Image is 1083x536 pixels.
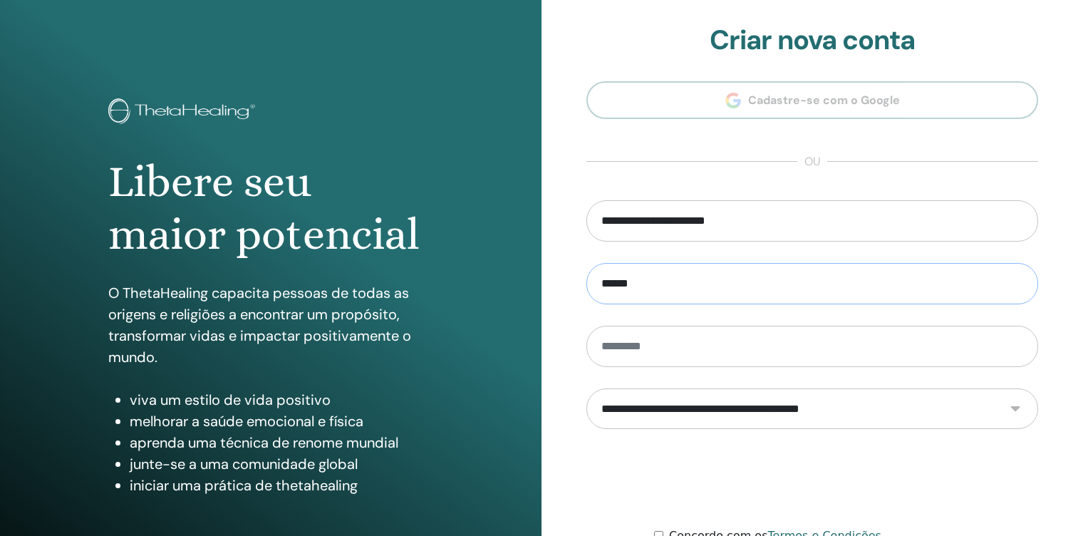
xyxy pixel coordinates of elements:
font: Libere seu maior potencial [108,156,420,259]
font: viva um estilo de vida positivo [130,391,331,409]
font: O ThetaHealing capacita pessoas de todas as origens e religiões a encontrar um propósito, transfo... [108,284,411,366]
font: Criar nova conta [710,22,915,58]
font: iniciar uma prática de thetahealing [130,476,358,495]
font: junte-se a uma comunidade global [130,455,358,473]
font: ou [804,154,820,169]
font: aprenda uma técnica de renome mundial [130,433,398,452]
iframe: reCAPTCHA [704,450,921,506]
font: melhorar a saúde emocional e física [130,412,363,431]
